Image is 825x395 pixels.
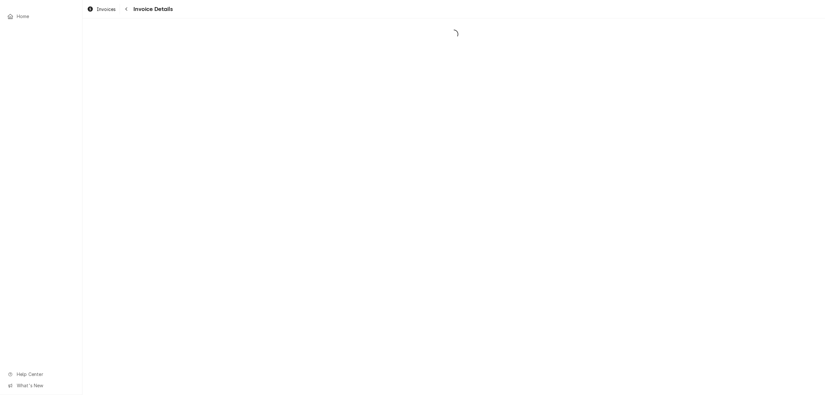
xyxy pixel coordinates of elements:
a: Invoices [84,4,118,15]
a: Home [4,11,78,22]
span: Invoices [97,6,116,13]
span: Help Center [17,371,74,378]
span: What's New [17,382,74,389]
a: Go to What's New [4,380,78,391]
span: Home [17,13,75,20]
span: Loading... [82,27,825,41]
span: Invoice Details [131,5,172,14]
button: Navigate back [121,4,131,14]
a: Go to Help Center [4,369,78,380]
